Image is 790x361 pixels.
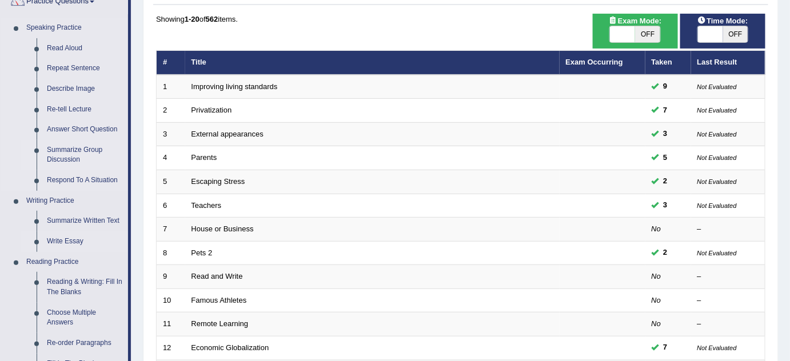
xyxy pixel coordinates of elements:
a: Respond To A Situation [42,170,128,191]
td: 12 [157,336,185,360]
span: You can still take this question [659,199,672,211]
a: Exam Occurring [566,58,623,66]
th: Title [185,51,560,75]
th: Last Result [691,51,765,75]
a: Famous Athletes [191,296,247,304]
td: 11 [157,312,185,336]
a: Escaping Stress [191,177,245,186]
td: 4 [157,146,185,170]
a: Parents [191,153,217,162]
a: Speaking Practice [21,18,128,38]
a: Improving living standards [191,82,278,91]
td: 3 [157,122,185,146]
td: 6 [157,194,185,218]
span: OFF [635,26,660,42]
div: Showing of items. [156,14,765,25]
a: External appearances [191,130,264,138]
div: – [697,295,759,306]
a: Describe Image [42,79,128,99]
a: Teachers [191,201,222,210]
a: Repeat Sentence [42,58,128,79]
span: You can still take this question [659,342,672,354]
a: Choose Multiple Answers [42,303,128,333]
a: Pets 2 [191,248,213,257]
em: No [652,272,661,280]
th: Taken [645,51,691,75]
a: Reading & Writing: Fill In The Blanks [42,272,128,302]
a: Read Aloud [42,38,128,59]
em: No [652,296,661,304]
small: Not Evaluated [697,344,737,351]
a: Write Essay [42,231,128,252]
span: You can still take this question [659,105,672,117]
div: – [697,319,759,330]
td: 5 [157,170,185,194]
a: Re-tell Lecture [42,99,128,120]
a: Summarize Group Discussion [42,140,128,170]
b: 1-20 [185,15,200,23]
a: Answer Short Question [42,119,128,140]
td: 7 [157,218,185,242]
small: Not Evaluated [697,154,737,161]
td: 8 [157,241,185,265]
td: 1 [157,75,185,99]
td: 9 [157,265,185,289]
em: No [652,319,661,328]
a: House or Business [191,224,254,233]
td: 10 [157,288,185,312]
span: You can still take this question [659,128,672,140]
small: Not Evaluated [697,131,737,138]
b: 562 [206,15,218,23]
a: Privatization [191,106,232,114]
span: You can still take this question [659,247,672,259]
small: Not Evaluated [697,250,737,256]
a: Re-order Paragraphs [42,333,128,354]
a: Reading Practice [21,252,128,272]
td: 2 [157,99,185,123]
span: Time Mode: [693,15,752,27]
a: Summarize Written Text [42,211,128,231]
div: – [697,271,759,282]
span: You can still take this question [659,81,672,93]
em: No [652,224,661,233]
a: Writing Practice [21,191,128,211]
span: Exam Mode: [604,15,666,27]
a: Remote Learning [191,319,249,328]
th: # [157,51,185,75]
span: OFF [723,26,748,42]
small: Not Evaluated [697,202,737,209]
a: Economic Globalization [191,343,269,352]
small: Not Evaluated [697,178,737,185]
small: Not Evaluated [697,83,737,90]
span: You can still take this question [659,175,672,187]
small: Not Evaluated [697,107,737,114]
div: – [697,224,759,235]
div: Show exams occurring in exams [593,14,678,49]
a: Read and Write [191,272,243,280]
span: You can still take this question [659,152,672,164]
